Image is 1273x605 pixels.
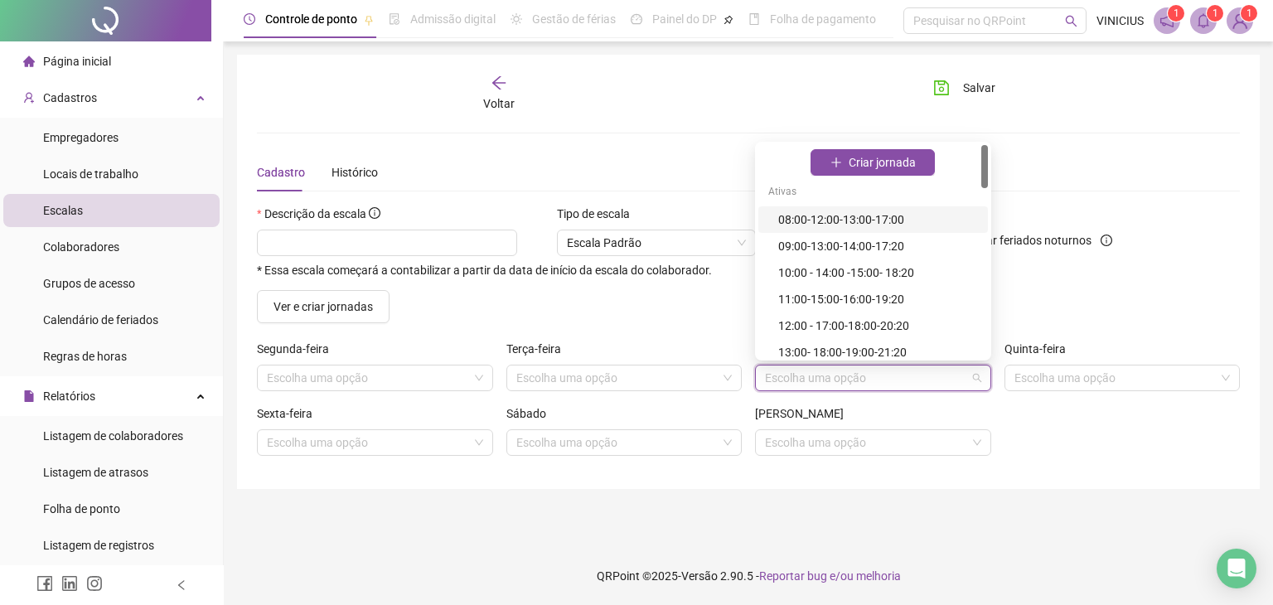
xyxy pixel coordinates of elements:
[963,79,995,97] span: Salvar
[61,575,78,592] span: linkedin
[778,211,978,229] div: 08:00-12:00-13:00-17:00
[257,340,340,358] label: Segunda-feira
[921,75,1008,101] button: Salvar
[265,12,357,26] span: Controle de ponto
[1246,7,1252,19] span: 1
[257,404,323,423] label: Sexta-feira
[23,92,35,104] span: user-add
[23,56,35,67] span: home
[631,13,642,25] span: dashboard
[244,13,255,25] span: clock-circle
[43,313,158,327] span: Calendário de feriados
[332,163,378,181] div: Histórico
[506,340,572,358] label: Terça-feira
[86,575,103,592] span: instagram
[755,404,854,423] label: Domingo
[511,13,522,25] span: sun
[43,277,135,290] span: Grupos de acesso
[1065,15,1077,27] span: search
[1227,8,1252,33] img: 59819
[483,97,515,110] span: Voltar
[830,157,842,168] span: plus
[681,569,718,583] span: Versão
[1096,12,1144,30] span: VINICIUS
[1174,7,1179,19] span: 1
[410,12,496,26] span: Admissão digital
[532,12,616,26] span: Gestão de férias
[491,75,507,91] span: arrow-left
[758,180,988,206] div: Ativas
[759,569,901,583] span: Reportar bug e/ou melhoria
[1159,13,1174,28] span: notification
[264,207,366,220] span: Descrição da escala
[43,429,183,443] span: Listagem de colaboradores
[652,12,717,26] span: Painel do DP
[43,390,95,403] span: Relatórios
[770,12,876,26] span: Folha de pagamento
[43,91,97,104] span: Cadastros
[778,237,978,255] div: 09:00-13:00-14:00-17:20
[567,230,746,255] span: Escala Padrão
[724,15,733,25] span: pushpin
[1101,235,1112,246] span: info-circle
[43,167,138,181] span: Locais de trabalho
[43,350,127,363] span: Regras de horas
[257,264,712,277] span: * Essa escala começará a contabilizar a partir da data de início da escala do colaborador.
[778,343,978,361] div: 13:00- 18:00-19:00-21:20
[224,547,1273,605] footer: QRPoint © 2025 - 2.90.5 -
[43,204,83,217] span: Escalas
[43,502,120,515] span: Folha de ponto
[273,298,373,316] span: Ver e criar jornadas
[778,317,978,335] div: 12:00 - 17:00-18:00-20:20
[369,207,380,219] span: info-circle
[1207,5,1223,22] sup: 1
[778,290,978,308] div: 11:00-15:00-16:00-19:20
[43,466,148,479] span: Listagem de atrasos
[1241,5,1257,22] sup: Atualize o seu contato no menu Meus Dados
[1212,7,1218,19] span: 1
[1168,5,1184,22] sup: 1
[364,15,374,25] span: pushpin
[748,13,760,25] span: book
[257,166,305,179] span: Cadastro
[23,390,35,402] span: file
[1217,549,1256,588] div: Open Intercom Messenger
[1196,13,1211,28] span: bell
[1004,340,1077,358] label: Quinta-feira
[176,579,187,591] span: left
[849,153,916,172] span: Criar jornada
[389,13,400,25] span: file-done
[778,264,978,282] div: 10:00 - 14:00 -15:00- 18:20
[934,231,1098,249] span: Considerar feriados noturnos
[43,55,111,68] span: Página inicial
[811,149,935,176] button: Criar jornada
[43,131,119,144] span: Empregadores
[257,290,390,323] button: Ver e criar jornadas
[43,240,119,254] span: Colaboradores
[43,539,154,552] span: Listagem de registros
[933,80,950,96] span: save
[36,575,53,592] span: facebook
[557,205,641,223] label: Tipo de escala
[506,404,557,423] label: Sábado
